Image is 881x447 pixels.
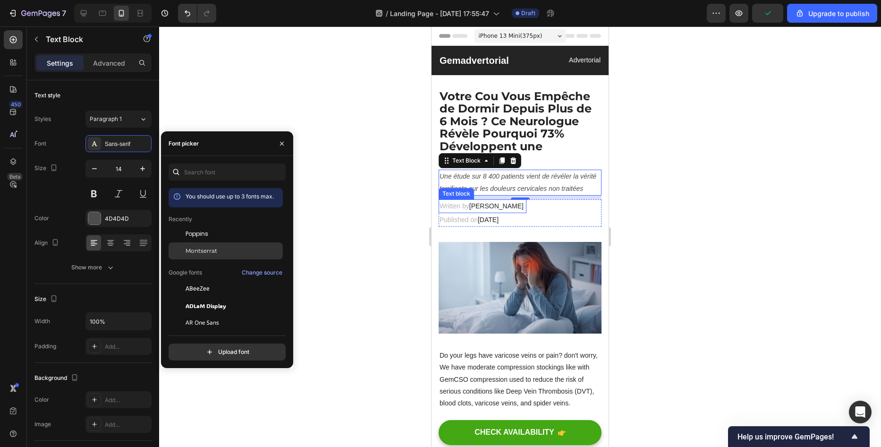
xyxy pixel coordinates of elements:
[9,101,23,108] div: 450
[105,421,149,429] div: Add...
[86,313,151,330] input: Auto
[85,111,152,128] button: Paragraph 1
[34,162,59,175] div: Size
[186,284,210,293] span: ABeeZee
[47,58,73,68] p: Settings
[34,115,51,123] div: Styles
[795,9,869,18] div: Upgrade to publish
[432,26,609,447] iframe: Design area
[62,8,66,19] p: 7
[242,268,282,277] div: Change source
[93,58,125,68] p: Advanced
[34,259,152,276] button: Show more
[186,193,274,200] span: You should use up to 3 fonts max.
[169,215,192,223] p: Recently
[34,395,49,404] div: Color
[787,4,877,23] button: Upgrade to publish
[34,317,50,326] div: Width
[169,139,199,148] div: Font picker
[737,432,849,441] span: Help us improve GemPages!
[178,4,216,23] div: Undo/Redo
[186,247,217,255] span: Montserrat
[34,91,60,100] div: Text style
[737,431,860,442] button: Show survey - Help us improve GemPages!
[4,4,70,23] button: 7
[105,140,149,148] div: Sans-serif
[34,372,80,385] div: Background
[169,344,286,361] button: Upload font
[105,215,149,223] div: 4D4D4D
[34,342,56,351] div: Padding
[7,173,23,181] div: Beta
[71,263,115,272] div: Show more
[169,268,202,277] p: Google fonts
[34,139,46,148] div: Font
[90,115,122,123] span: Paragraph 1
[105,343,149,351] div: Add...
[34,293,59,306] div: Size
[849,401,872,423] div: Open Intercom Messenger
[390,9,489,18] span: Landing Page - [DATE] 17:55:47
[205,347,249,357] div: Upload font
[34,237,61,249] div: Align
[186,230,208,238] span: Poppins
[186,318,219,327] span: AR One Sans
[105,396,149,404] div: Add...
[34,214,49,223] div: Color
[34,420,51,429] div: Image
[169,163,286,181] input: Search font
[386,9,388,18] span: /
[186,301,226,310] span: ADLaM Display
[521,9,535,17] span: Draft
[46,34,126,45] p: Text Block
[241,267,283,278] button: Change source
